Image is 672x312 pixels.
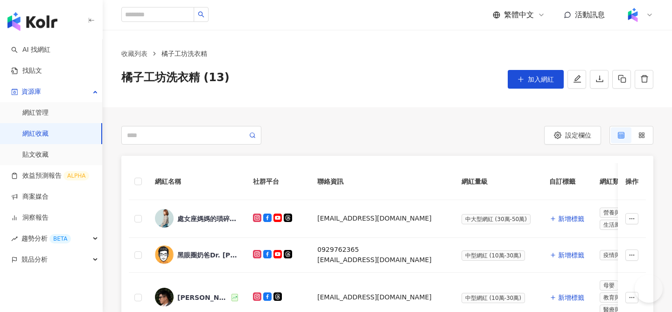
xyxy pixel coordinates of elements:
[317,245,359,255] div: 0929762365
[22,129,49,139] a: 網紅收藏
[317,245,447,255] div: 0929762365
[454,163,542,200] th: 網紅量級
[600,220,630,230] span: 生活風格
[198,11,204,18] span: search
[21,81,41,102] span: 資源庫
[573,75,581,83] span: edit
[618,163,646,200] th: 操作
[544,126,601,145] button: 設定欄位
[462,293,525,303] span: 中型網紅 (10萬-30萬)
[317,256,447,265] div: [EMAIL_ADDRESS][DOMAIN_NAME]
[462,214,531,224] span: 中大型網紅 (30萬-50萬)
[549,288,585,307] button: 新增標籤
[11,192,49,201] a: 商案媒合
[11,66,42,76] a: 找貼文
[155,209,174,228] img: KOL Avatar
[542,163,592,200] th: 自訂標籤
[49,234,71,243] div: BETA
[549,209,585,228] button: 新增標籤
[317,293,447,302] div: [EMAIL_ADDRESS][DOMAIN_NAME]
[504,10,534,20] span: 繁體中文
[11,45,50,55] a: searchAI 找網紅
[155,288,174,306] img: KOL Avatar
[11,213,49,222] a: 洞察報告
[161,50,207,57] span: 橘子工坊洗衣精
[595,75,604,83] span: download
[177,214,238,223] div: 處女座媽媽的瑣碎日常
[21,228,71,249] span: 趨勢分析
[508,70,564,89] button: 加入網紅
[558,294,584,301] span: 新增標籤
[121,70,230,89] span: 橘子工坊洗衣精 (13)
[11,236,18,242] span: rise
[21,249,48,270] span: 競品分析
[600,208,635,218] span: 營養與保健
[22,108,49,118] a: 網紅管理
[245,163,310,200] th: 社群平台
[600,280,618,291] span: 母嬰
[518,76,524,83] span: plus
[575,10,605,19] span: 活動訊息
[558,215,584,222] span: 新增標籤
[177,293,230,302] div: [PERSON_NAME]
[565,132,591,139] span: 設定欄位
[7,12,57,31] img: logo
[11,171,89,180] a: 效益預測報告ALPHA
[462,250,525,261] span: 中型網紅 (10萬-30萬)
[317,256,432,265] div: [EMAIL_ADDRESS][DOMAIN_NAME]
[177,250,238,260] div: 黑眼圈奶爸Dr. [PERSON_NAME]
[600,292,635,303] span: 教育與學習
[119,49,149,59] a: 收藏列表
[310,163,454,200] th: 聯絡資訊
[635,275,663,303] iframe: Help Scout Beacon - Open
[155,245,174,264] img: KOL Avatar
[317,214,447,223] div: [EMAIL_ADDRESS][DOMAIN_NAME]
[317,214,432,223] div: [EMAIL_ADDRESS][DOMAIN_NAME]
[640,75,649,83] span: delete
[549,246,585,264] button: 新增標籤
[22,150,49,159] a: 貼文收藏
[528,76,554,83] span: 加入網紅
[600,250,635,260] span: 疫情與政策
[624,6,642,24] img: Kolr%20app%20icon%20%281%29.png
[317,293,432,302] div: [EMAIL_ADDRESS][DOMAIN_NAME]
[558,251,584,259] span: 新增標籤
[147,163,245,200] th: 網紅名稱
